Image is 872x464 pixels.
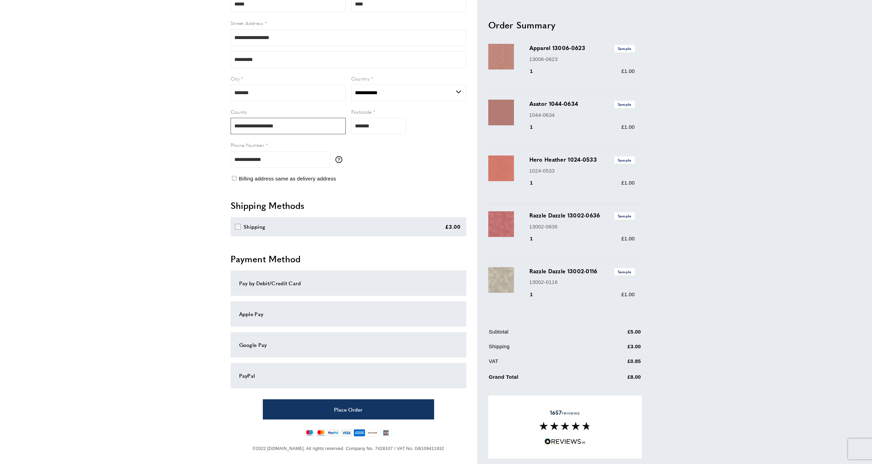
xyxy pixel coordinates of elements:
[621,124,635,130] span: £1.00
[232,176,236,180] input: Billing address same as delivery address
[614,101,635,108] span: Sample
[594,357,641,370] td: £0.85
[231,253,466,265] h2: Payment Method
[621,68,635,74] span: £1.00
[489,342,593,355] td: Shipping
[529,111,635,119] p: 1044-0634
[529,278,635,286] p: 13002-0116
[488,211,514,237] img: Razzle Dazzle 13002-0636
[529,178,543,187] div: 1
[367,429,379,437] img: discover
[335,156,346,163] button: More information
[445,223,461,231] div: £3.00
[327,429,339,437] img: paypal
[529,67,543,75] div: 1
[621,179,635,185] span: £1.00
[594,327,641,341] td: £5.00
[489,357,593,370] td: VAT
[231,141,265,148] span: Phone Number
[244,223,265,231] div: Shipping
[488,18,642,31] h2: Order Summary
[316,429,326,437] img: mastercard
[489,327,593,341] td: Subtotal
[594,372,641,386] td: £8.00
[529,123,543,131] div: 1
[239,372,458,380] div: PayPal
[488,100,514,125] img: Asator 1044-0634
[529,166,635,175] p: 1024-0533
[263,399,434,419] button: Place Order
[488,44,514,70] img: Apparel 13006-0623
[253,446,444,451] span: ©2022 [DOMAIN_NAME]. All rights reserved. Company No. 7428107 / VAT No. GB109411932
[614,212,635,219] span: Sample
[529,211,635,219] h3: Razzle Dazzle 13002-0636
[239,310,458,318] div: Apple Pay
[529,267,635,275] h3: Razzle Dazzle 13002-0116
[614,45,635,52] span: Sample
[239,341,458,349] div: Google Pay
[529,44,635,52] h3: Apparel 13006-0623
[529,222,635,230] p: 13002-0636
[550,409,580,416] span: reviews
[614,156,635,164] span: Sample
[488,267,514,292] img: Razzle Dazzle 13002-0116
[621,291,635,297] span: £1.00
[550,409,562,416] strong: 1657
[231,20,263,26] span: Street Address
[351,108,372,115] span: Postcode
[529,55,635,63] p: 13006-0623
[380,429,392,437] img: jcb
[231,108,247,115] span: County
[529,290,543,298] div: 1
[239,176,336,181] span: Billing address same as delivery address
[529,234,543,242] div: 1
[351,75,370,82] span: Country
[489,372,593,386] td: Grand Total
[341,429,352,437] img: visa
[544,438,586,445] img: Reviews.io 5 stars
[239,279,458,287] div: Pay by Debit/Credit Card
[354,429,366,437] img: american-express
[614,268,635,275] span: Sample
[231,75,240,82] span: City
[231,199,466,212] h2: Shipping Methods
[539,422,591,430] img: Reviews section
[305,429,315,437] img: maestro
[594,342,641,355] td: £3.00
[529,100,635,108] h3: Asator 1044-0634
[529,155,635,164] h3: Hero Heather 1024-0533
[488,155,514,181] img: Hero Heather 1024-0533
[621,235,635,241] span: £1.00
